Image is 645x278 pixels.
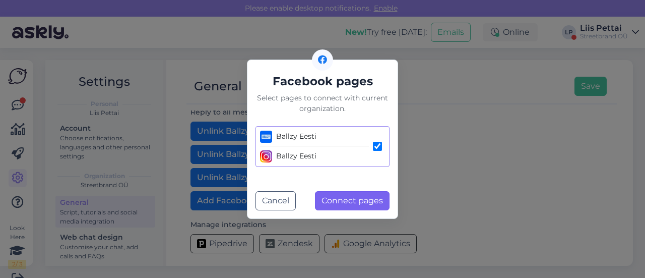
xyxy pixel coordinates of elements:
[276,131,316,142] div: Ballzy Eesti
[255,93,390,114] div: Select pages to connect with current organization.
[315,191,390,210] button: Connect pages
[276,151,316,161] div: Ballzy Eesti
[255,72,390,91] h5: Facebook pages
[255,191,296,210] button: Cancel
[373,142,382,151] input: Ballzy EestiBallzy Eesti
